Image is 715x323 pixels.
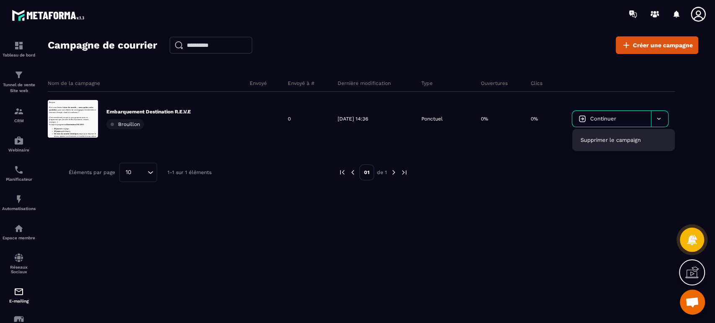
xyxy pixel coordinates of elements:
p: Webinaire [2,148,36,152]
img: formation [14,106,24,116]
img: email [14,287,24,297]
p: [DATE] 14:36 [338,115,368,122]
span: Créer une campagne [633,41,693,49]
p: Planificateur [2,177,36,182]
p: Et si vous faisiez le , pour vous libérer de vos bagages émotionnels et retrouver énergie, clarté... [4,21,163,45]
img: formation [14,70,24,80]
p: E-mailing [2,299,36,303]
p: 1-1 sur 1 éléments [168,169,212,175]
img: automations [14,194,24,204]
p: Il s'agit du programme : [4,78,163,86]
p: Réseaux Sociaux [2,265,36,274]
a: Créer une campagne [616,36,698,54]
a: automationsautomationsAutomatisations [2,188,36,217]
img: automations [14,136,24,146]
img: logo [12,8,87,23]
img: next [400,169,408,176]
img: formation [14,41,24,51]
p: Bonjour, [4,4,163,13]
p: Clics [531,80,542,87]
li: symboliques, [21,100,163,109]
li: unique pour déposer le stress, apaiser vos émotions et renaître à vous-même. [21,108,163,125]
p: Espace membre [2,236,36,240]
div: Search for option [119,163,157,182]
strong: Un tour du monde initiatique [21,109,101,115]
span: Brouillon [118,121,140,127]
p: Embarquement Destination R.E.V.E [106,108,191,115]
p: Type [421,80,433,87]
a: social-networksocial-networkRéseaux Sociaux [2,246,36,280]
p: 0% [531,115,538,122]
img: automations [14,223,24,233]
p: de 1 [377,169,387,176]
img: next [390,169,398,176]
a: formationformationCRM [2,100,36,129]
a: formationformationTunnel de vente Site web [2,64,36,100]
span: 10 [123,168,134,177]
p: Ouvertures [480,80,507,87]
a: Continuer [572,111,651,127]
p: Tableau de bord [2,53,36,57]
p: Nom de la campagne [48,80,100,87]
p: 0% [480,115,488,122]
p: CRM [2,118,36,123]
span: Supprimer le campaign [581,137,641,143]
a: emailemailE-mailing [2,280,36,310]
li: de voyage, [21,92,163,100]
strong: Destination R.E.V.E® [62,78,120,85]
p: Tunnel de vente Site web [2,82,36,94]
div: Ouvrir le chat [680,290,705,315]
p: Automatisations [2,206,36,211]
strong: 10 pays [21,101,42,108]
p: Envoyé à # [288,80,315,87]
h2: Campagne de courrier [48,37,157,54]
p: Éléments par page [69,169,115,175]
p: 0 [288,115,291,122]
p: Envoyé [250,80,267,87]
span: Continuer [590,115,616,122]
strong: tour du monde… sans quitter votre quotidien [4,21,152,36]
p: 01 [359,164,374,180]
img: scheduler [14,165,24,175]
strong: 30 jours [21,92,44,99]
input: Search for option [134,168,145,177]
a: formationformationTableau de bord [2,34,36,64]
p: C’est exactement ce que je vous propose avec ce programme que j'ai créé de A à Z (contenu, visuel... [4,54,163,78]
img: prev [338,169,346,176]
a: automationsautomationsEspace membre [2,217,36,246]
img: icon [578,115,586,123]
p: Dernière modification [338,80,391,87]
img: social-network [14,253,24,263]
img: prev [349,169,356,176]
a: automationsautomationsWebinaire [2,129,36,159]
a: schedulerschedulerPlanificateur [2,159,36,188]
p: Ponctuel [421,115,443,122]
